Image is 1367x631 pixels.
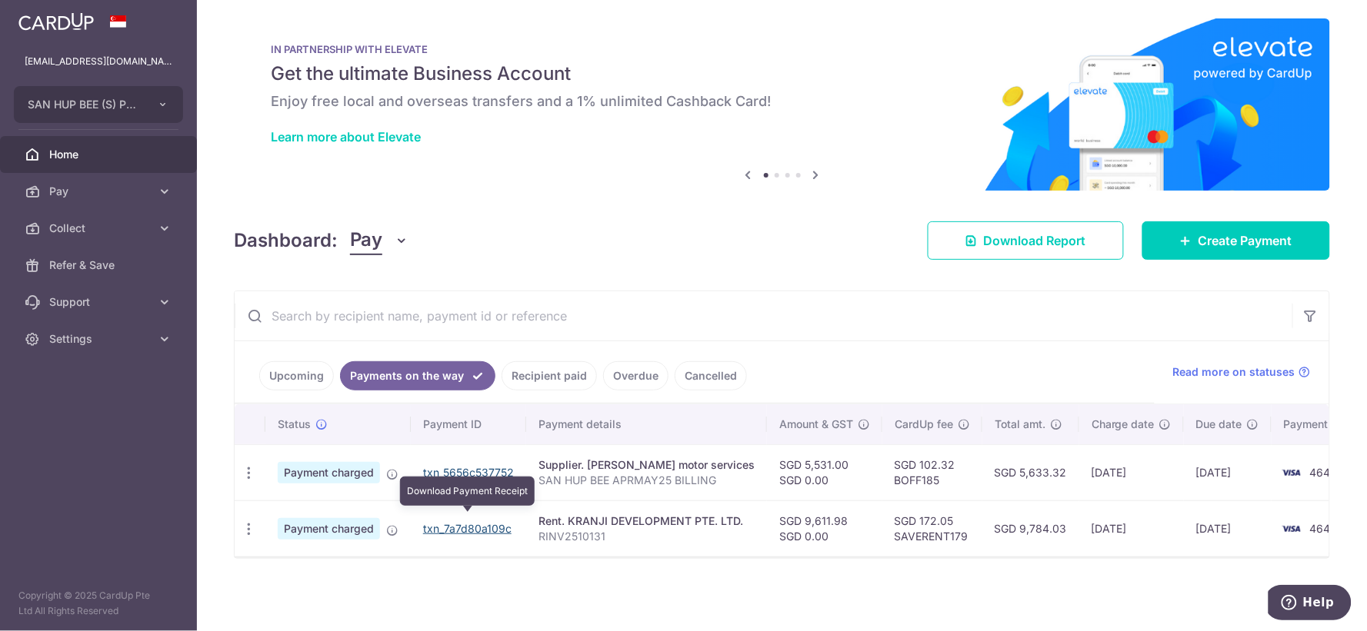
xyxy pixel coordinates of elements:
[350,226,382,255] span: Pay
[235,291,1292,340] input: Search by recipient name, payment id or reference
[28,97,142,112] span: SAN HUP BEE (S) PTE LTD
[882,444,982,500] td: SGD 102.32 BOFF185
[779,417,853,432] span: Amount & GST
[278,462,380,483] span: Payment charged
[271,43,1293,55] p: IN PARTNERSHIP WITH ELEVATE
[1310,522,1338,535] span: 4643
[1142,221,1330,260] a: Create Payment
[271,61,1293,86] h5: Get the ultimate Business Account
[49,294,151,310] span: Support
[14,86,183,123] button: SAN HUP BEE (S) PTE LTD
[1199,231,1292,250] span: Create Payment
[675,361,747,390] a: Cancelled
[25,54,172,69] p: [EMAIL_ADDRESS][DOMAIN_NAME]
[340,361,495,390] a: Payments on the way
[882,500,982,556] td: SGD 172.05 SAVERENT179
[1276,463,1307,482] img: Bank Card
[1310,466,1338,479] span: 4643
[1079,444,1184,500] td: [DATE]
[278,518,380,540] span: Payment charged
[423,466,514,479] a: txn_5656c537752
[1276,520,1307,538] img: Bank Card
[411,404,526,444] th: Payment ID
[1079,500,1184,556] td: [DATE]
[49,221,151,236] span: Collect
[49,257,151,273] span: Refer & Save
[538,457,755,473] div: Supplier. [PERSON_NAME] motor services
[767,444,882,500] td: SGD 5,531.00 SGD 0.00
[526,404,767,444] th: Payment details
[18,12,94,31] img: CardUp
[49,331,151,347] span: Settings
[984,231,1086,250] span: Download Report
[1092,417,1155,432] span: Charge date
[350,226,409,255] button: Pay
[1173,364,1311,380] a: Read more on statuses
[423,522,512,535] a: txn_7a7d80a109c
[1269,585,1352,623] iframe: Opens a widget where you can find more information
[49,147,151,162] span: Home
[982,444,1079,500] td: SGD 5,633.32
[1173,364,1295,380] span: Read more on statuses
[1184,444,1272,500] td: [DATE]
[538,529,755,544] p: RINV2510131
[49,184,151,199] span: Pay
[982,500,1079,556] td: SGD 9,784.03
[234,227,338,254] h4: Dashboard:
[767,500,882,556] td: SGD 9,611.98 SGD 0.00
[502,361,597,390] a: Recipient paid
[538,473,755,488] p: SAN HUP BEE APRMAY25 BILLING
[400,477,535,506] div: Download Payment Receipt
[234,18,1330,191] img: Renovation banner
[1184,500,1272,556] td: [DATE]
[271,129,421,144] a: Learn more about Elevate
[995,417,1045,432] span: Total amt.
[259,361,334,390] a: Upcoming
[278,417,311,432] span: Status
[1196,417,1242,432] span: Due date
[271,92,1293,111] h6: Enjoy free local and overseas transfers and a 1% unlimited Cashback Card!
[895,417,953,432] span: CardUp fee
[603,361,668,390] a: Overdue
[538,513,755,529] div: Rent. KRANJI DEVELOPMENT PTE. LTD.
[928,221,1124,260] a: Download Report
